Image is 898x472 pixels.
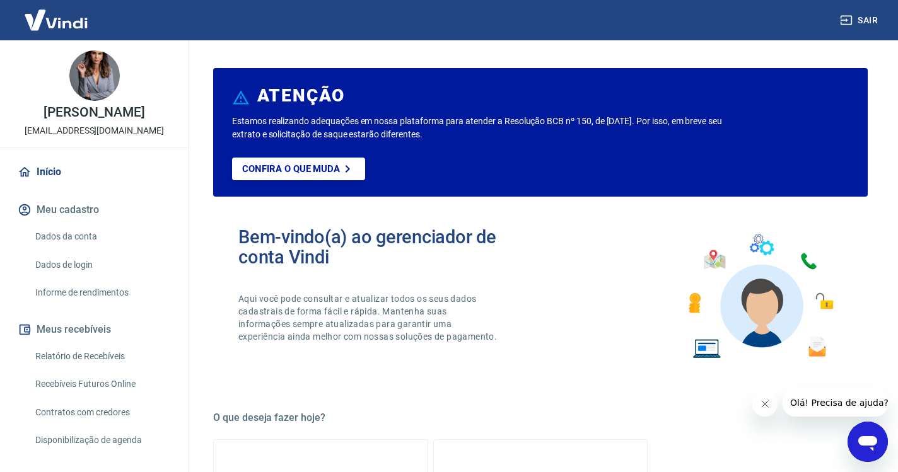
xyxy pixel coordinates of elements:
a: Confira o que muda [232,158,365,180]
iframe: Mensagem da empresa [783,389,888,417]
a: Dados da conta [30,224,173,250]
a: Recebíveis Futuros Online [30,371,173,397]
p: Confira o que muda [242,163,340,175]
p: [EMAIL_ADDRESS][DOMAIN_NAME] [25,124,164,137]
h5: O que deseja fazer hoje? [213,412,868,424]
p: Estamos realizando adequações em nossa plataforma para atender a Resolução BCB nº 150, de [DATE].... [232,115,725,141]
button: Sair [837,9,883,32]
h6: ATENÇÃO [257,89,345,102]
button: Meu cadastro [15,196,173,224]
a: Informe de rendimentos [30,280,173,306]
span: Olá! Precisa de ajuda? [8,9,106,19]
iframe: Botão para abrir a janela de mensagens [848,422,888,462]
a: Relatório de Recebíveis [30,343,173,369]
h2: Bem-vindo(a) ao gerenciador de conta Vindi [238,227,540,267]
a: Contratos com credores [30,400,173,425]
a: Início [15,158,173,186]
a: Disponibilização de agenda [30,427,173,453]
p: [PERSON_NAME] [44,106,144,119]
img: Imagem de um avatar masculino com diversos icones exemplificando as funcionalidades do gerenciado... [677,227,843,366]
img: 64b9a7c1-8c61-42f5-972a-3228feef6c79.jpeg [69,50,120,101]
iframe: Fechar mensagem [752,391,778,417]
button: Meus recebíveis [15,316,173,343]
p: Aqui você pode consultar e atualizar todos os seus dados cadastrais de forma fácil e rápida. Mant... [238,292,499,343]
a: Dados de login [30,252,173,278]
img: Vindi [15,1,97,39]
